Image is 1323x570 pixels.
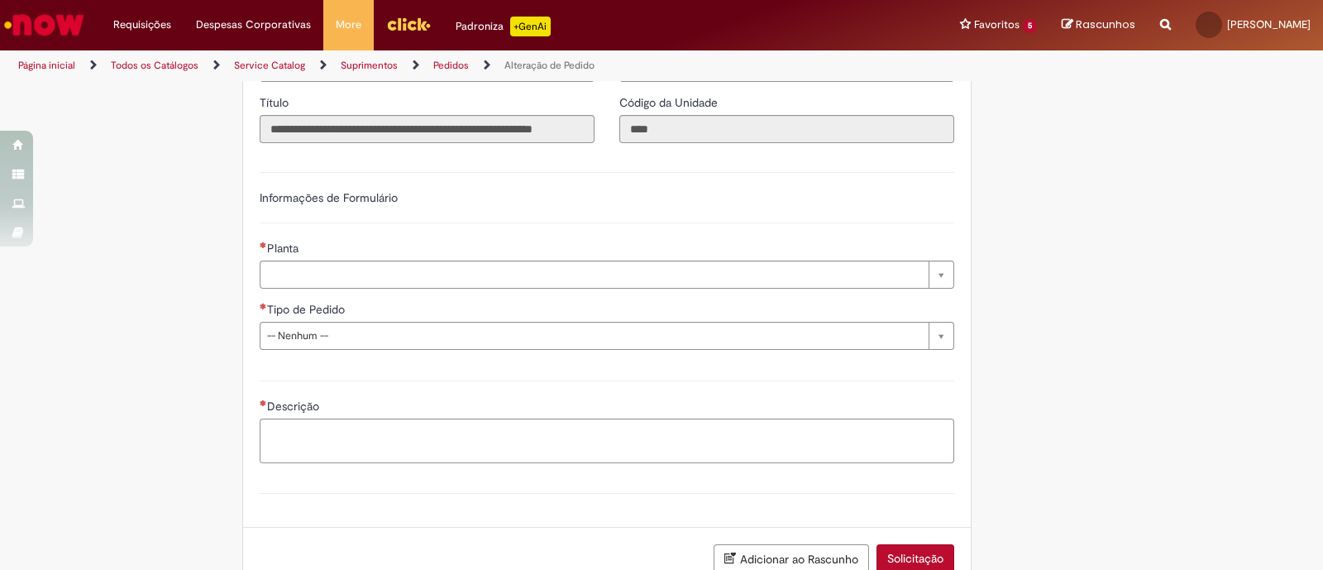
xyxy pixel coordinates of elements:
[260,95,292,110] span: Somente leitura - Título
[267,241,302,256] span: Necessários - Planta
[619,115,954,143] input: Código da Unidade
[260,94,292,111] label: Somente leitura - Título
[260,261,954,289] a: Limpar campo Planta
[2,8,87,41] img: ServiceNow
[113,17,171,33] span: Requisições
[1062,17,1135,33] a: Rascunhos
[234,59,305,72] a: Service Catalog
[260,115,595,143] input: Título
[260,242,267,248] span: Necessários
[433,59,469,72] a: Pedidos
[267,399,322,414] span: Descrição
[18,59,75,72] a: Página inicial
[974,17,1020,33] span: Favoritos
[386,12,431,36] img: click_logo_yellow_360x200.png
[1227,17,1311,31] span: [PERSON_NAME]
[196,17,311,33] span: Despesas Corporativas
[619,94,721,111] label: Somente leitura - Código da Unidade
[1023,19,1037,33] span: 5
[510,17,551,36] p: +GenAi
[267,302,348,317] span: Tipo de Pedido
[12,50,870,81] ul: Trilhas de página
[260,190,398,205] label: Informações de Formulário
[267,323,920,349] span: -- Nenhum --
[341,59,398,72] a: Suprimentos
[456,17,551,36] div: Padroniza
[1076,17,1135,32] span: Rascunhos
[619,95,721,110] span: Somente leitura - Código da Unidade
[260,419,954,463] textarea: Descrição
[260,303,267,309] span: Necessários
[260,400,267,406] span: Necessários
[336,17,361,33] span: More
[111,59,198,72] a: Todos os Catálogos
[504,59,595,72] a: Alteração de Pedido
